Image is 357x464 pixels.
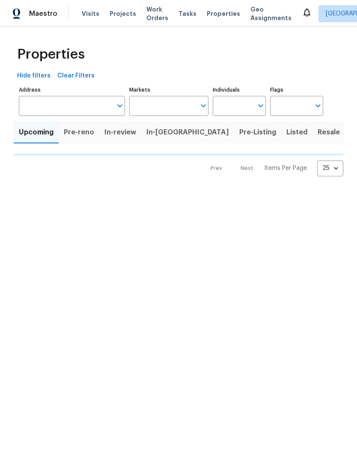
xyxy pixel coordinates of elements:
span: In-review [104,126,136,138]
span: Visits [82,9,99,18]
span: Maestro [29,9,57,18]
span: Projects [110,9,136,18]
span: Properties [207,9,240,18]
button: Open [197,100,209,112]
span: Clear Filters [57,71,95,81]
span: Resale [318,126,340,138]
button: Open [114,100,126,112]
span: In-[GEOGRAPHIC_DATA] [146,126,229,138]
span: Work Orders [146,5,168,22]
nav: Pagination Navigation [202,161,343,176]
span: Listed [286,126,307,138]
span: Upcoming [19,126,54,138]
button: Open [255,100,267,112]
div: 25 [317,157,343,179]
span: Pre-reno [64,126,94,138]
label: Individuals [213,87,266,92]
label: Markets [129,87,209,92]
button: Clear Filters [54,68,98,84]
span: Pre-Listing [239,126,276,138]
button: Hide filters [14,68,54,84]
label: Flags [270,87,323,92]
span: Hide filters [17,71,51,81]
span: Properties [17,50,85,59]
button: Open [312,100,324,112]
label: Address [19,87,125,92]
span: Geo Assignments [250,5,292,22]
p: Items Per Page [264,164,307,173]
span: Tasks [178,11,196,17]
